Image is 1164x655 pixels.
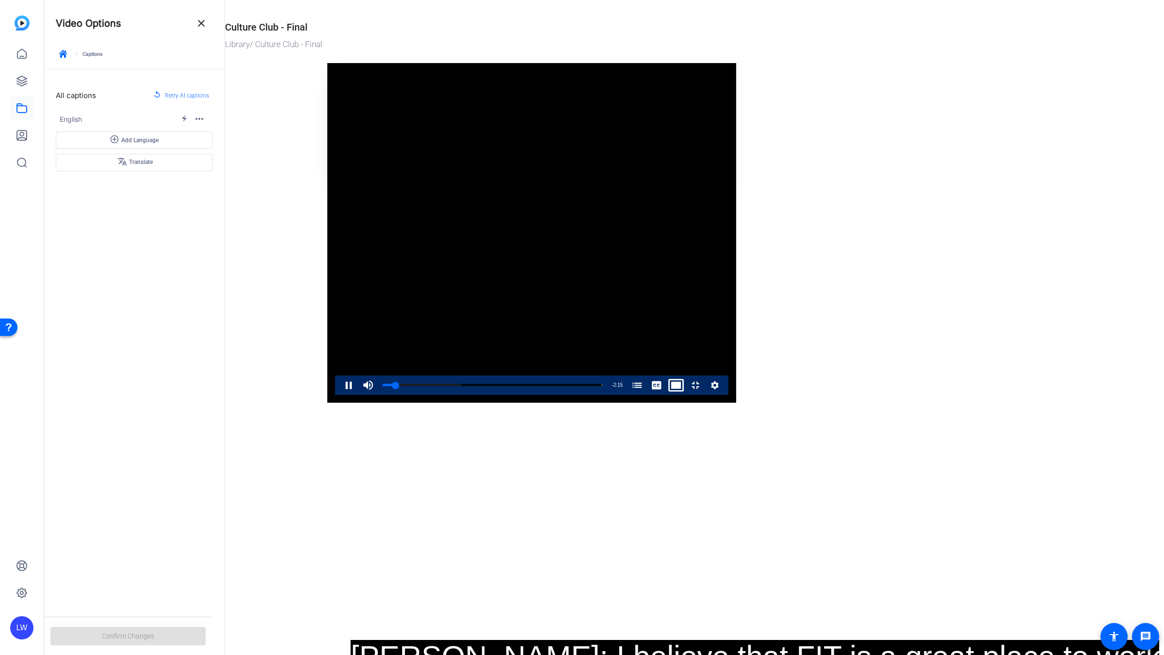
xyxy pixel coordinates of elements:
div: Culture Club - Final [225,20,307,34]
mat-icon: replay [153,91,161,100]
div: / Culture Club - Final [225,38,834,51]
mat-icon: more_horiz [194,113,205,125]
span: Translate [116,157,153,168]
span: English [60,114,181,124]
a: Library [225,39,250,49]
mat-icon: accessibility [1108,631,1120,642]
mat-icon: electric_bolt [181,115,194,123]
h4: All captions [56,90,96,101]
div: LW [10,616,33,639]
mat-icon: translate [116,157,128,168]
span: Retry AI captions [165,89,209,102]
span: Add Language [121,136,159,144]
div: Video Player [327,63,736,403]
mat-icon: add_circle_outline [108,134,120,147]
img: blue-gradient.svg [15,16,30,31]
mat-icon: close [195,17,207,29]
button: Retry AI captions [149,87,213,104]
h4: Video Options [56,17,121,29]
button: Translate [56,154,213,171]
mat-icon: message [1140,631,1151,642]
button: Add Language [56,131,213,149]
